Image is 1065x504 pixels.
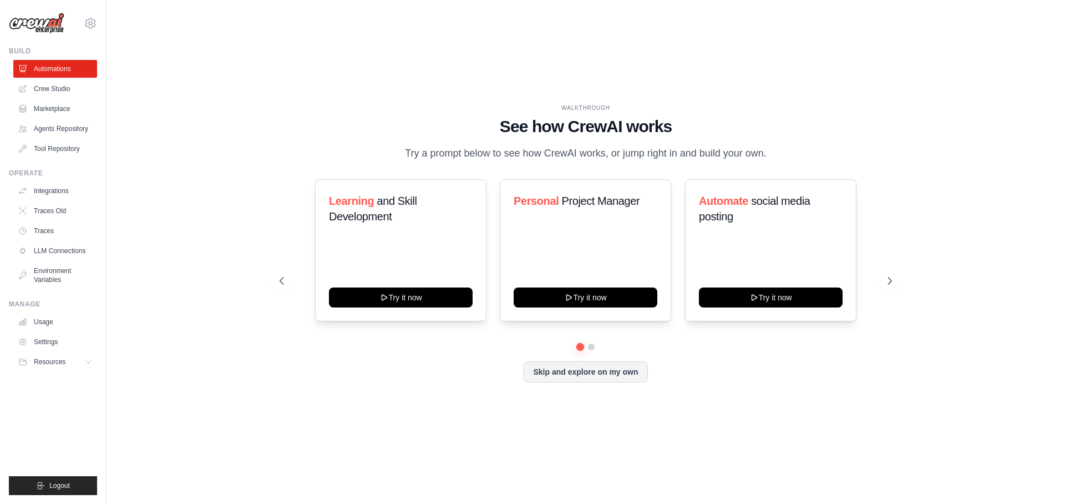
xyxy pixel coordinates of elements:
[399,145,772,162] p: Try a prompt below to see how CrewAI works, or jump right in and build your own.
[13,333,97,351] a: Settings
[13,140,97,158] a: Tool Repository
[9,47,97,56] div: Build
[13,60,97,78] a: Automations
[49,481,70,490] span: Logout
[13,80,97,98] a: Crew Studio
[13,202,97,220] a: Traces Old
[34,357,65,366] span: Resources
[13,222,97,240] a: Traces
[9,300,97,309] div: Manage
[280,104,892,112] div: WALKTHROUGH
[13,182,97,200] a: Integrations
[699,195,810,223] span: social media posting
[13,242,97,260] a: LLM Connections
[329,288,473,308] button: Try it now
[699,288,843,308] button: Try it now
[699,195,748,207] span: Automate
[13,313,97,331] a: Usage
[9,13,64,34] img: Logo
[9,476,97,495] button: Logout
[13,120,97,138] a: Agents Repository
[280,117,892,137] h1: See how CrewAI works
[514,288,657,308] button: Try it now
[13,100,97,118] a: Marketplace
[514,195,559,207] span: Personal
[9,169,97,178] div: Operate
[13,262,97,289] a: Environment Variables
[562,195,640,207] span: Project Manager
[329,195,374,207] span: Learning
[13,353,97,371] button: Resources
[524,361,647,382] button: Skip and explore on my own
